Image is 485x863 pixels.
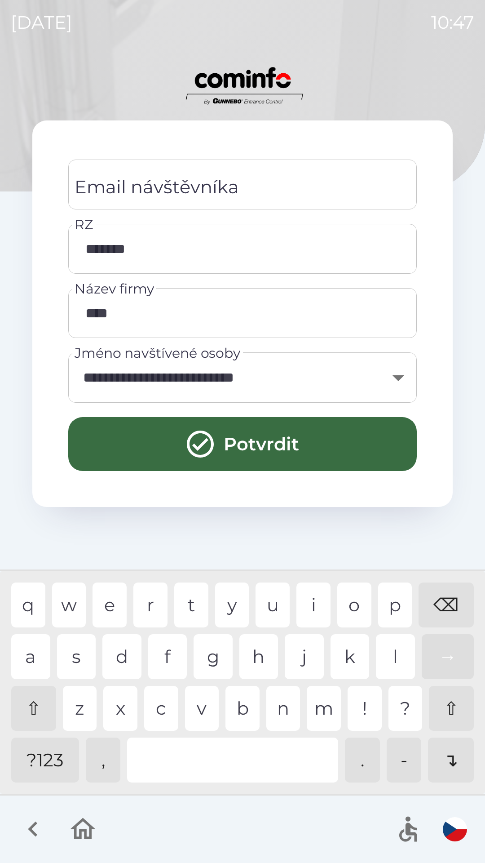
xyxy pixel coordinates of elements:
[75,279,154,298] label: Název firmy
[75,215,93,234] label: RZ
[11,9,72,36] p: [DATE]
[443,817,467,841] img: cs flag
[383,362,414,393] button: Open
[32,63,453,106] img: Logo
[431,9,474,36] p: 10:47
[68,417,417,471] button: Potvrdit
[75,343,240,363] label: Jméno navštívené osoby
